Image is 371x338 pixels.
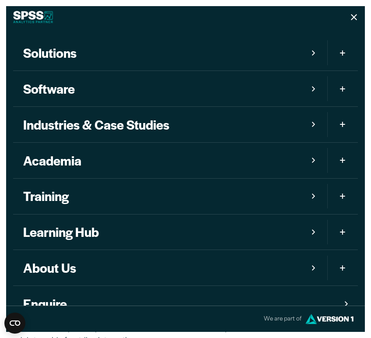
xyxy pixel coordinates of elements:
[13,215,327,250] a: Learning Hub
[13,143,327,178] a: Academia
[264,313,303,326] span: We are part of
[4,313,25,334] button: Open CMP widget
[6,28,365,328] nav: Mobile version of site main menu
[13,179,327,214] a: Training
[13,250,327,285] a: About Us
[13,107,327,142] a: Industries & Case Studies
[13,35,327,70] a: Solutions
[13,286,358,321] a: Enquire
[13,71,327,106] a: Software
[303,311,356,327] img: Version1 White Logo
[13,11,53,23] img: SPSS White Logo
